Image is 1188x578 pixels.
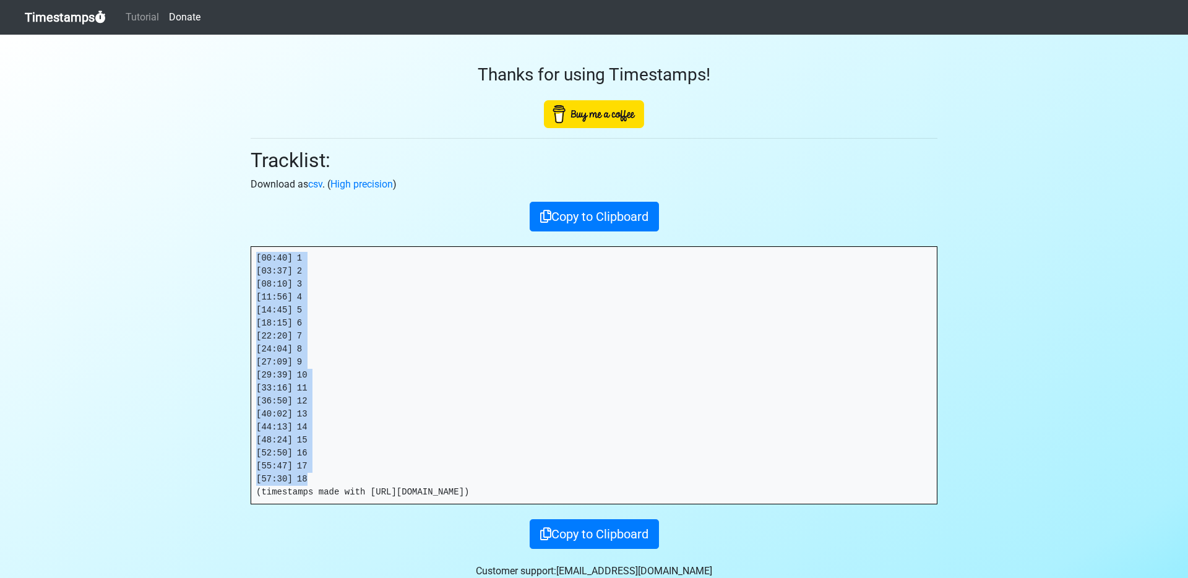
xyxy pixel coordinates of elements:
[251,149,937,172] h2: Tracklist:
[308,178,322,190] a: csv
[251,177,937,192] p: Download as . ( )
[330,178,393,190] a: High precision
[530,519,659,549] button: Copy to Clipboard
[251,247,937,504] pre: [00:40] 1 [03:37] 2 [08:10] 3 [11:56] 4 [14:45] 5 [18:15] 6 [22:20] 7 [24:04] 8 [27:09] 9 [29:39]...
[530,202,659,231] button: Copy to Clipboard
[251,64,937,85] h3: Thanks for using Timestamps!
[25,5,106,30] a: Timestamps
[544,100,644,128] img: Buy Me A Coffee
[121,5,164,30] a: Tutorial
[164,5,205,30] a: Donate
